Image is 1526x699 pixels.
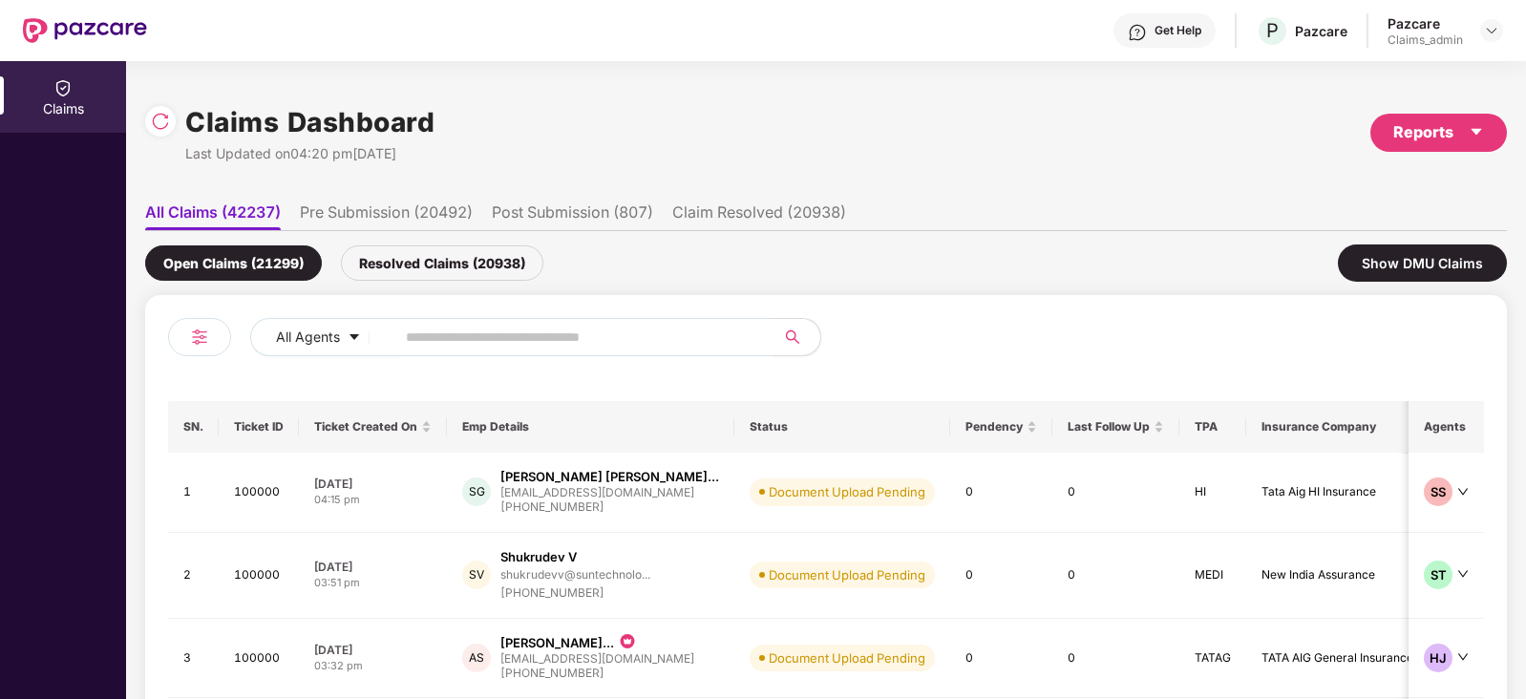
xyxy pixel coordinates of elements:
img: svg+xml;base64,PHN2ZyBpZD0iUmVsb2FkLTMyeDMyIiB4bWxucz0iaHR0cDovL3d3dy53My5vcmcvMjAwMC9zdmciIHdpZH... [151,112,170,131]
li: Claim Resolved (20938) [672,202,846,230]
div: Document Upload Pending [769,565,925,584]
td: 100000 [219,533,299,619]
th: Pendency [950,401,1052,453]
div: 03:32 pm [314,658,432,674]
div: [PHONE_NUMBER] [500,665,694,683]
img: svg+xml;base64,PHN2ZyB4bWxucz0iaHR0cDovL3d3dy53My5vcmcvMjAwMC9zdmciIHdpZHRoPSIyNCIgaGVpZ2h0PSIyNC... [188,326,211,349]
div: ST [1424,561,1452,589]
td: MEDI [1179,533,1246,619]
td: 0 [950,533,1052,619]
button: search [774,318,821,356]
td: 3 [168,619,219,699]
span: down [1457,568,1469,580]
img: svg+xml;base64,PHN2ZyBpZD0iQ2xhaW0iIHhtbG5zPSJodHRwOi8vd3d3LnczLm9yZy8yMDAwL3N2ZyIgd2lkdGg9IjIwIi... [53,78,73,97]
span: down [1457,651,1469,663]
span: Ticket Created On [314,419,417,434]
li: All Claims (42237) [145,202,281,230]
th: Agents [1409,401,1484,453]
div: Pazcare [1295,22,1347,40]
div: Document Upload Pending [769,482,925,501]
span: P [1266,19,1279,42]
th: Emp Details [447,401,734,453]
th: Ticket ID [219,401,299,453]
div: [PHONE_NUMBER] [500,498,719,517]
th: Insurance Company [1246,401,1467,453]
div: Get Help [1155,23,1201,38]
td: 0 [950,619,1052,699]
span: Last Follow Up [1068,419,1150,434]
td: New India Assurance [1246,533,1467,619]
img: svg+xml;base64,PHN2ZyBpZD0iRHJvcGRvd24tMzJ4MzIiIHhtbG5zPSJodHRwOi8vd3d3LnczLm9yZy8yMDAwL3N2ZyIgd2... [1484,23,1499,38]
li: Pre Submission (20492) [300,202,473,230]
div: SG [462,477,491,506]
span: caret-down [348,330,361,346]
th: Status [734,401,950,453]
th: Ticket Created On [299,401,447,453]
td: 1 [168,453,219,533]
div: Pazcare [1388,14,1463,32]
div: 03:51 pm [314,575,432,591]
div: Resolved Claims (20938) [341,245,543,281]
td: HI [1179,453,1246,533]
div: [PHONE_NUMBER] [500,584,650,603]
td: 0 [950,453,1052,533]
img: svg+xml;base64,PHN2ZyBpZD0iSGVscC0zMngzMiIgeG1sbnM9Imh0dHA6Ly93d3cudzMub3JnLzIwMDAvc3ZnIiB3aWR0aD... [1128,23,1147,42]
div: [DATE] [314,642,432,658]
div: SV [462,561,491,589]
div: Claims_admin [1388,32,1463,48]
td: TATAG [1179,619,1246,699]
button: All Agentscaret-down [250,318,402,356]
div: AS [462,644,491,672]
td: 0 [1052,619,1179,699]
div: SS [1424,477,1452,506]
div: [PERSON_NAME] [PERSON_NAME]... [500,468,719,486]
td: 0 [1052,533,1179,619]
span: All Agents [276,327,340,348]
td: 2 [168,533,219,619]
td: TATA AIG General Insurance Co Ltd [1246,619,1467,699]
div: HJ [1424,644,1452,672]
div: Open Claims (21299) [145,245,322,281]
span: Pendency [965,419,1023,434]
div: [DATE] [314,559,432,575]
div: 04:15 pm [314,492,432,508]
div: Shukrudev V [500,548,577,566]
div: [EMAIL_ADDRESS][DOMAIN_NAME] [500,652,694,665]
div: [EMAIL_ADDRESS][DOMAIN_NAME] [500,486,719,498]
th: SN. [168,401,219,453]
td: 0 [1052,453,1179,533]
li: Post Submission (807) [492,202,653,230]
div: Reports [1393,120,1484,144]
img: New Pazcare Logo [23,18,147,43]
div: Last Updated on 04:20 pm[DATE] [185,143,434,164]
h1: Claims Dashboard [185,101,434,143]
img: icon [618,630,637,652]
td: 100000 [219,619,299,699]
div: Document Upload Pending [769,648,925,667]
div: Show DMU Claims [1338,244,1507,282]
span: caret-down [1469,124,1484,139]
th: TPA [1179,401,1246,453]
div: [DATE] [314,476,432,492]
span: down [1457,486,1469,498]
td: Tata Aig HI Insurance [1246,453,1467,533]
th: Last Follow Up [1052,401,1179,453]
div: shukrudevv@suntechnolo... [500,568,650,581]
td: 100000 [219,453,299,533]
span: search [774,329,811,345]
div: [PERSON_NAME]... [500,634,614,652]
